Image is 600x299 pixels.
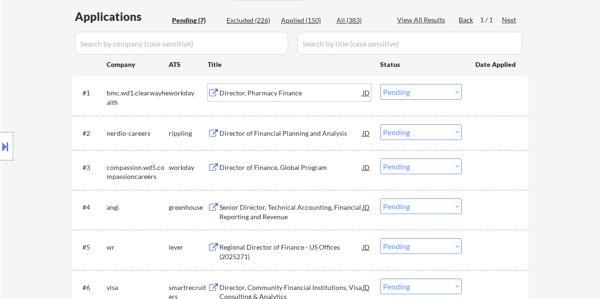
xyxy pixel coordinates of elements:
div: greenhouse [169,203,208,212]
div: Next [502,15,517,25]
div: JD [362,124,371,141]
div: visa [107,283,169,292]
div: Applied (150) [281,16,328,25]
div: JD [362,84,371,101]
div: Applications [75,11,169,22]
div: rippling [169,129,208,138]
div: Status [380,56,462,73]
div: JD [362,238,371,255]
div: All (383) [336,16,384,25]
div: Date Applied [475,60,517,69]
div: JD [362,198,371,215]
div: Director of Financial Planning and Analysis [219,129,363,138]
div: #6 [82,283,99,292]
div: ATS [169,60,208,69]
div: Director, Pharmacy Finance [219,88,363,98]
div: Regional Director of Finance - US Offices (2025271) [219,243,363,261]
div: 1 / 1 [480,15,502,25]
div: workday [169,88,208,98]
input: Search by title (case sensitive) [297,32,522,55]
div: JD [362,279,371,296]
div: JD [362,159,371,176]
div: wr [107,243,169,252]
div: workday [169,163,208,172]
div: Director of Finance, Global Program [219,163,363,172]
div: lever [169,243,208,252]
div: Back [459,15,474,25]
div: Pending (7) [172,16,219,25]
div: View All Results [397,15,448,25]
div: Excluded (226) [227,16,274,25]
div: Title [208,60,371,69]
div: Senior Director, Technical Accounting, Financial Reporting and Revenue [219,203,363,221]
input: Search by company (case sensitive) [75,32,288,55]
div: #5 [82,243,99,252]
